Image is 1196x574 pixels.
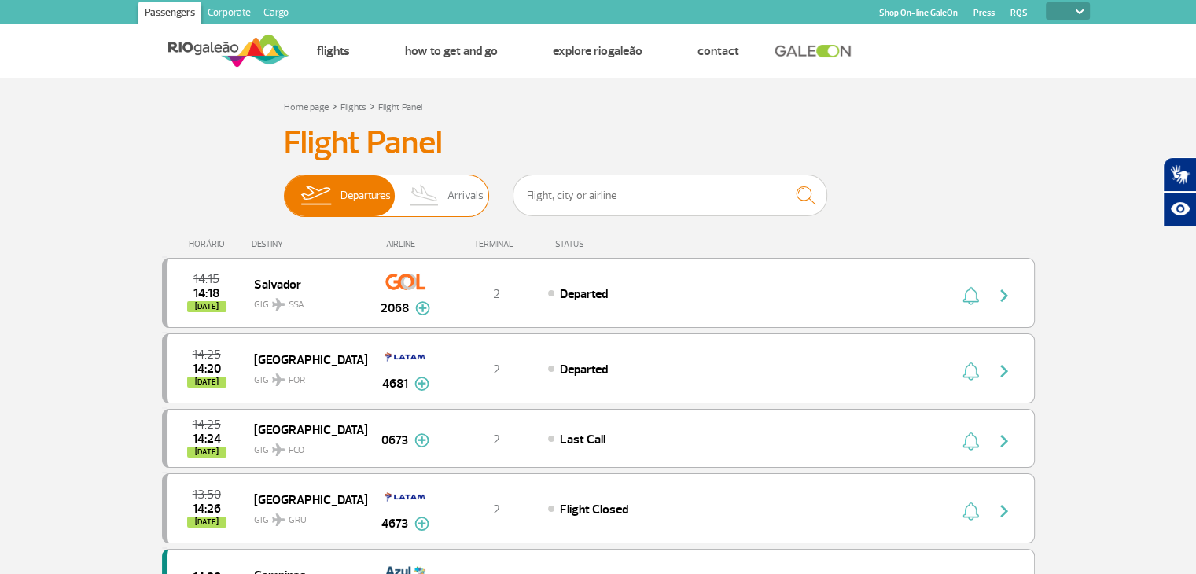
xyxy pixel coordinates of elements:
[415,301,430,315] img: mais-info-painel-voo.svg
[289,298,304,312] span: SSA
[252,239,366,249] div: DESTINY
[1010,8,1028,18] a: RQS
[962,502,979,521] img: sino-painel-voo.svg
[317,43,350,59] a: Flights
[995,286,1014,305] img: seta-direita-painel-voo.svg
[414,433,429,447] img: mais-info-painel-voo.svg
[193,349,221,360] span: 2025-09-30 14:25:00
[697,43,739,59] a: Contact
[995,432,1014,451] img: seta-direita-painel-voo.svg
[254,505,355,528] span: GIG
[493,286,500,302] span: 2
[547,239,675,249] div: STATUS
[187,447,226,458] span: [DATE]
[289,513,307,528] span: GRU
[414,517,429,531] img: mais-info-painel-voo.svg
[962,362,979,381] img: sino-painel-voo.svg
[402,175,448,216] img: slider-desembarque
[187,377,226,388] span: [DATE]
[493,502,500,517] span: 2
[187,301,226,312] span: [DATE]
[272,373,285,386] img: destiny_airplane.svg
[973,8,995,18] a: Press
[193,363,221,374] span: 2025-09-30 14:20:14
[381,299,409,318] span: 2068
[414,377,429,391] img: mais-info-painel-voo.svg
[254,365,355,388] span: GIG
[193,274,219,285] span: 2025-09-30 14:15:00
[254,435,355,458] span: GIG
[289,373,305,388] span: FOR
[1163,192,1196,226] button: Abrir recursos assistivos.
[493,362,500,377] span: 2
[995,502,1014,521] img: seta-direita-painel-voo.svg
[193,489,221,500] span: 2025-09-30 13:50:00
[879,8,958,18] a: Shop On-line GaleOn
[193,419,221,430] span: 2025-09-30 14:25:00
[447,175,484,216] span: Arrivals
[272,513,285,526] img: destiny_airplane.svg
[381,431,408,450] span: 0673
[553,43,642,59] a: Explore RIOgaleão
[381,514,408,533] span: 4673
[962,286,979,305] img: sino-painel-voo.svg
[366,239,445,249] div: AIRLINE
[378,101,422,113] a: Flight Panel
[291,175,340,216] img: slider-embarque
[254,274,355,294] span: Salvador
[405,43,498,59] a: How to get and go
[284,101,329,113] a: Home page
[284,123,913,163] h3: Flight Panel
[254,349,355,370] span: [GEOGRAPHIC_DATA]
[272,298,285,311] img: destiny_airplane.svg
[513,175,827,216] input: Flight, city or airline
[254,289,355,312] span: GIG
[493,432,500,447] span: 2
[560,362,608,377] span: Departed
[201,2,257,27] a: Corporate
[445,239,547,249] div: TERMINAL
[193,433,221,444] span: 2025-09-30 14:24:12
[138,2,201,27] a: Passengers
[962,432,979,451] img: sino-painel-voo.svg
[257,2,295,27] a: Cargo
[560,502,628,517] span: Flight Closed
[370,97,375,115] a: >
[1163,157,1196,226] div: Plugin de acessibilidade da Hand Talk.
[332,97,337,115] a: >
[340,101,366,113] a: Flights
[1163,157,1196,192] button: Abrir tradutor de língua de sinais.
[254,489,355,510] span: [GEOGRAPHIC_DATA]
[340,175,391,216] span: Departures
[560,432,605,447] span: Last Call
[254,419,355,440] span: [GEOGRAPHIC_DATA]
[193,288,219,299] span: 2025-09-30 14:18:37
[272,443,285,456] img: destiny_airplane.svg
[382,374,408,393] span: 4681
[167,239,252,249] div: HORÁRIO
[193,503,221,514] span: 2025-09-30 14:26:29
[995,362,1014,381] img: seta-direita-painel-voo.svg
[289,443,304,458] span: FCO
[560,286,608,302] span: Departed
[187,517,226,528] span: [DATE]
